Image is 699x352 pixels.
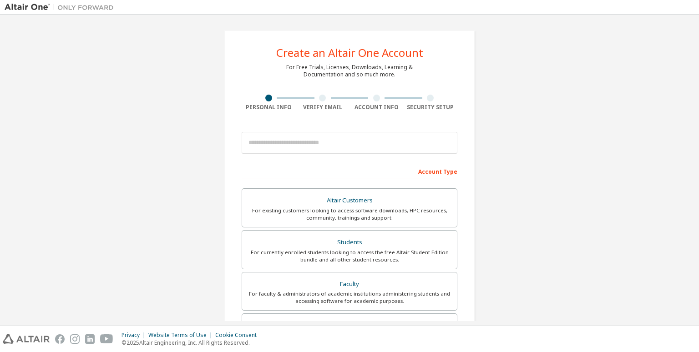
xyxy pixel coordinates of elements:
div: Account Info [349,104,404,111]
div: Cookie Consent [215,332,262,339]
div: Security Setup [404,104,458,111]
img: youtube.svg [100,334,113,344]
img: Altair One [5,3,118,12]
div: For Free Trials, Licenses, Downloads, Learning & Documentation and so much more. [286,64,413,78]
div: Account Type [242,164,457,178]
div: For currently enrolled students looking to access the free Altair Student Edition bundle and all ... [248,249,451,263]
div: Create an Altair One Account [276,47,423,58]
div: Privacy [122,332,148,339]
div: Students [248,236,451,249]
img: altair_logo.svg [3,334,50,344]
div: For existing customers looking to access software downloads, HPC resources, community, trainings ... [248,207,451,221]
p: © 2025 Altair Engineering, Inc. All Rights Reserved. [122,339,262,347]
img: facebook.svg [55,334,65,344]
div: Verify Email [296,104,350,111]
div: Altair Customers [248,194,451,207]
img: linkedin.svg [85,334,95,344]
div: Website Terms of Use [148,332,215,339]
div: Personal Info [242,104,296,111]
img: instagram.svg [70,334,80,344]
div: Faculty [248,278,451,291]
div: Everyone else [248,319,451,332]
div: For faculty & administrators of academic institutions administering students and accessing softwa... [248,290,451,305]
